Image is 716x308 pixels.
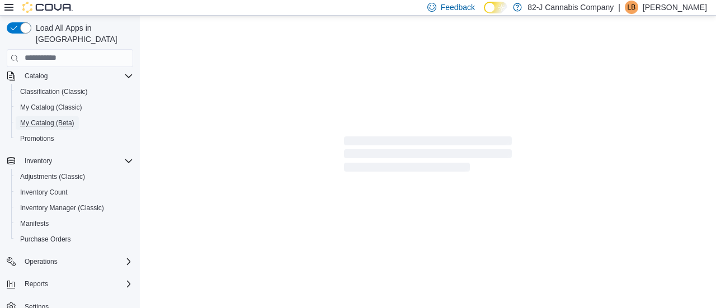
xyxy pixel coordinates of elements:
[20,154,133,168] span: Inventory
[11,200,138,216] button: Inventory Manager (Classic)
[20,154,56,168] button: Inventory
[527,1,614,14] p: 82-J Cannabis Company
[20,188,68,197] span: Inventory Count
[20,69,52,83] button: Catalog
[20,203,104,212] span: Inventory Manager (Classic)
[11,131,138,146] button: Promotions
[625,1,638,14] div: Lindsay Ballengee
[2,276,138,292] button: Reports
[16,132,133,145] span: Promotions
[20,235,71,244] span: Purchase Orders
[20,69,133,83] span: Catalog
[643,1,707,14] p: [PERSON_NAME]
[16,101,87,114] a: My Catalog (Classic)
[11,84,138,99] button: Classification (Classic)
[20,172,85,181] span: Adjustments (Classic)
[11,99,138,115] button: My Catalog (Classic)
[22,2,73,13] img: Cova
[628,1,636,14] span: LB
[20,219,49,228] span: Manifests
[16,233,133,246] span: Purchase Orders
[20,255,133,268] span: Operations
[16,132,59,145] a: Promotions
[16,116,79,130] a: My Catalog (Beta)
[484,13,484,14] span: Dark Mode
[344,139,512,174] span: Loading
[20,87,88,96] span: Classification (Classic)
[11,231,138,247] button: Purchase Orders
[11,184,138,200] button: Inventory Count
[16,201,133,215] span: Inventory Manager (Classic)
[16,170,89,183] a: Adjustments (Classic)
[25,72,48,80] span: Catalog
[25,157,52,165] span: Inventory
[2,254,138,269] button: Operations
[11,216,138,231] button: Manifests
[484,2,507,13] input: Dark Mode
[16,233,76,246] a: Purchase Orders
[20,277,53,291] button: Reports
[20,277,133,291] span: Reports
[16,85,133,98] span: Classification (Classic)
[16,85,92,98] a: Classification (Classic)
[2,153,138,169] button: Inventory
[16,201,109,215] a: Inventory Manager (Classic)
[20,134,54,143] span: Promotions
[16,101,133,114] span: My Catalog (Classic)
[16,186,72,199] a: Inventory Count
[31,22,133,45] span: Load All Apps in [GEOGRAPHIC_DATA]
[16,217,133,230] span: Manifests
[16,170,133,183] span: Adjustments (Classic)
[25,257,58,266] span: Operations
[441,2,475,13] span: Feedback
[2,68,138,84] button: Catalog
[618,1,620,14] p: |
[11,115,138,131] button: My Catalog (Beta)
[16,217,53,230] a: Manifests
[16,116,133,130] span: My Catalog (Beta)
[16,186,133,199] span: Inventory Count
[20,119,74,127] span: My Catalog (Beta)
[11,169,138,184] button: Adjustments (Classic)
[25,279,48,288] span: Reports
[20,255,62,268] button: Operations
[20,103,82,112] span: My Catalog (Classic)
